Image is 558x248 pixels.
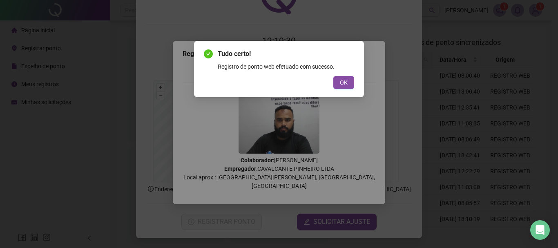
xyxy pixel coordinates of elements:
button: OK [333,76,354,89]
span: check-circle [204,49,213,58]
span: Tudo certo! [218,49,354,59]
span: OK [340,78,348,87]
div: Open Intercom Messenger [530,220,550,240]
div: Registro de ponto web efetuado com sucesso. [218,62,354,71]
